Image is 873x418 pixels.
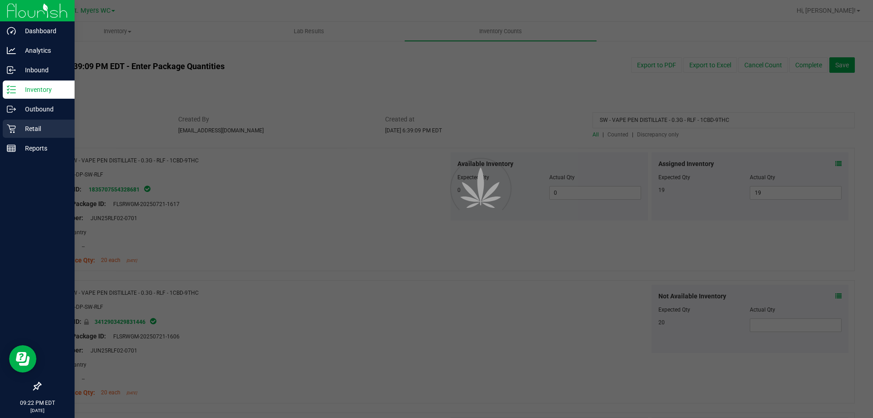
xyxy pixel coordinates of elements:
[7,26,16,35] inline-svg: Dashboard
[9,345,36,373] iframe: Resource center
[7,65,16,75] inline-svg: Inbound
[7,105,16,114] inline-svg: Outbound
[4,399,70,407] p: 09:22 PM EDT
[16,143,70,154] p: Reports
[4,407,70,414] p: [DATE]
[7,124,16,133] inline-svg: Retail
[7,46,16,55] inline-svg: Analytics
[16,84,70,95] p: Inventory
[16,65,70,76] p: Inbound
[7,144,16,153] inline-svg: Reports
[7,85,16,94] inline-svg: Inventory
[16,25,70,36] p: Dashboard
[16,123,70,134] p: Retail
[16,45,70,56] p: Analytics
[16,104,70,115] p: Outbound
